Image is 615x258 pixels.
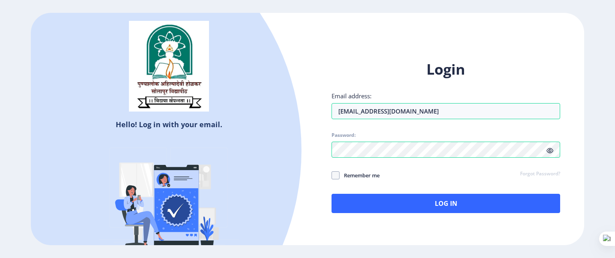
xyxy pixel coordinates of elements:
label: Email address: [332,92,372,100]
label: Password: [332,132,356,138]
h1: Login [332,60,560,79]
img: sulogo.png [129,21,209,112]
a: Forgot Password? [520,171,560,178]
span: Remember me [340,171,380,180]
input: Email address [332,103,560,119]
button: Log In [332,194,560,213]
